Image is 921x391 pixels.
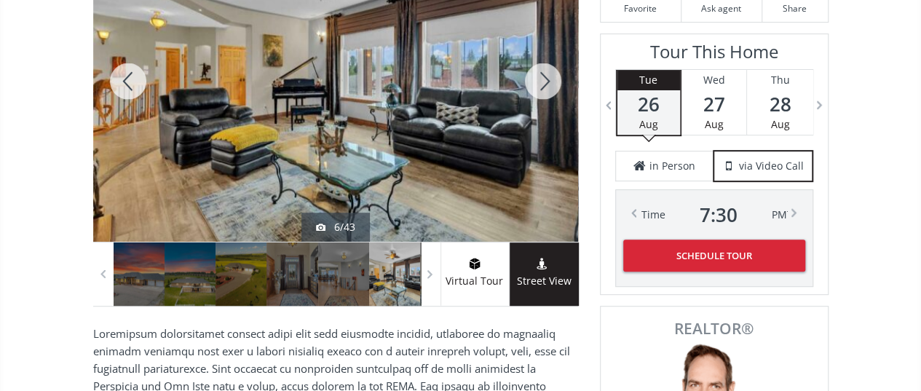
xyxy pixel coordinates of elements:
div: Time PM [641,205,787,225]
span: in Person [649,159,695,173]
span: 7 : 30 [700,205,738,225]
a: virtual tour iconVirtual Tour [440,242,510,306]
span: Ask agent [689,2,754,15]
span: via Video Call [739,159,804,173]
div: Tue [617,70,680,90]
span: Favorite [608,2,673,15]
span: Aug [705,117,724,131]
span: REALTOR® [617,321,812,336]
button: Schedule Tour [623,240,805,272]
div: Thu [747,70,813,90]
span: 28 [747,94,813,114]
span: Aug [771,117,790,131]
span: 27 [681,94,746,114]
div: 6/43 [316,220,355,234]
span: Aug [639,117,658,131]
img: virtual tour icon [467,258,482,269]
div: Wed [681,70,746,90]
span: Virtual Tour [440,273,509,290]
span: 26 [617,94,680,114]
span: Share [770,2,821,15]
span: Street View [510,273,579,290]
h3: Tour This Home [615,42,813,69]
